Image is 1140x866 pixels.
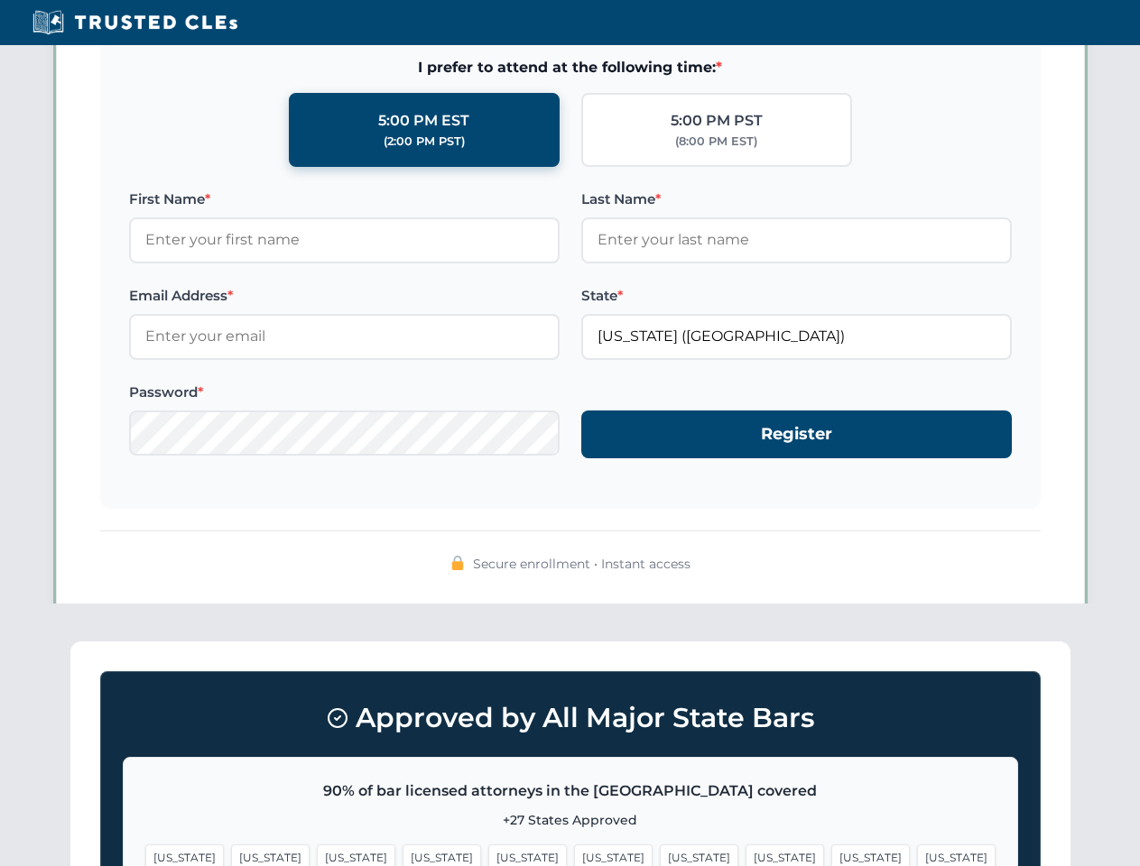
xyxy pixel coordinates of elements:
[27,9,243,36] img: Trusted CLEs
[581,217,1012,263] input: Enter your last name
[473,554,690,574] span: Secure enrollment • Instant access
[129,382,560,403] label: Password
[671,109,763,133] div: 5:00 PM PST
[581,314,1012,359] input: Florida (FL)
[384,133,465,151] div: (2:00 PM PST)
[581,189,1012,210] label: Last Name
[129,189,560,210] label: First Name
[145,779,996,803] p: 90% of bar licensed attorneys in the [GEOGRAPHIC_DATA] covered
[581,410,1012,458] button: Register
[581,285,1012,307] label: State
[450,556,465,570] img: 🔒
[129,56,1012,79] span: I prefer to attend at the following time:
[129,285,560,307] label: Email Address
[675,133,757,151] div: (8:00 PM EST)
[129,314,560,359] input: Enter your email
[123,694,1018,742] h3: Approved by All Major State Bars
[129,217,560,263] input: Enter your first name
[378,109,469,133] div: 5:00 PM EST
[145,810,996,830] p: +27 States Approved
